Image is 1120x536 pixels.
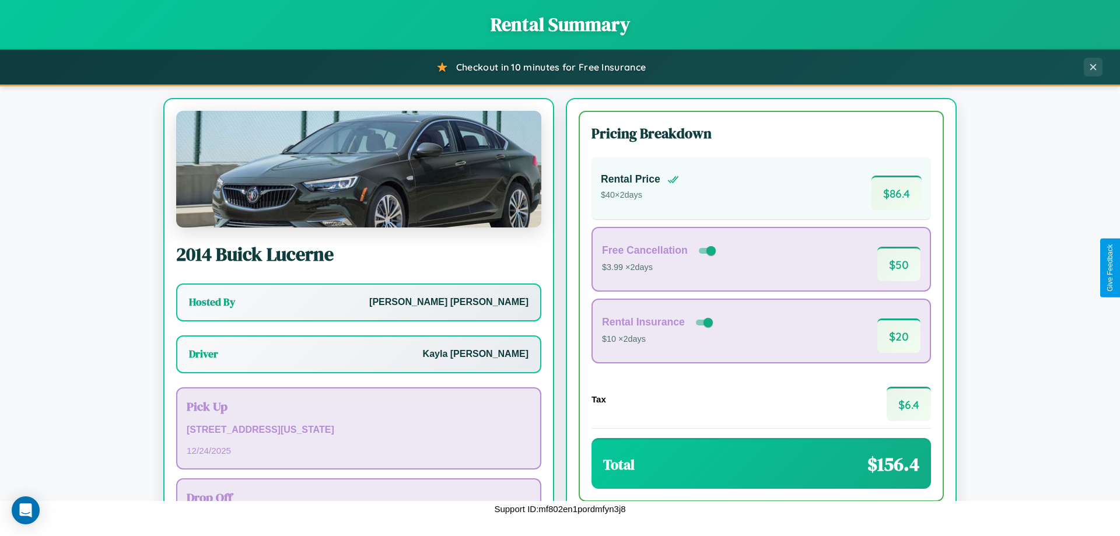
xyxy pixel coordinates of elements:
div: Open Intercom Messenger [12,496,40,524]
p: $ 40 × 2 days [601,188,679,203]
h3: Drop Off [187,489,531,506]
span: $ 6.4 [887,387,931,421]
h4: Rental Insurance [602,316,685,328]
h4: Free Cancellation [602,244,688,257]
h3: Driver [189,347,218,361]
h3: Total [603,455,635,474]
h3: Pick Up [187,398,531,415]
p: [PERSON_NAME] [PERSON_NAME] [369,294,528,311]
h2: 2014 Buick Lucerne [176,241,541,267]
h3: Pricing Breakdown [591,124,931,143]
h4: Rental Price [601,173,660,185]
span: $ 50 [877,247,921,281]
span: $ 20 [877,318,921,353]
div: Give Feedback [1106,244,1114,292]
h4: Tax [591,394,606,404]
h1: Rental Summary [12,12,1108,37]
p: $10 × 2 days [602,332,715,347]
span: $ 156.4 [867,451,919,477]
h3: Hosted By [189,295,235,309]
p: 12 / 24 / 2025 [187,443,531,458]
p: Support ID: mf802en1pordmfyn3j8 [494,501,625,517]
p: Kayla [PERSON_NAME] [423,346,528,363]
p: $3.99 × 2 days [602,260,718,275]
span: Checkout in 10 minutes for Free Insurance [456,61,646,73]
p: [STREET_ADDRESS][US_STATE] [187,422,531,439]
img: Buick Lucerne [176,111,541,227]
span: $ 86.4 [871,176,922,210]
